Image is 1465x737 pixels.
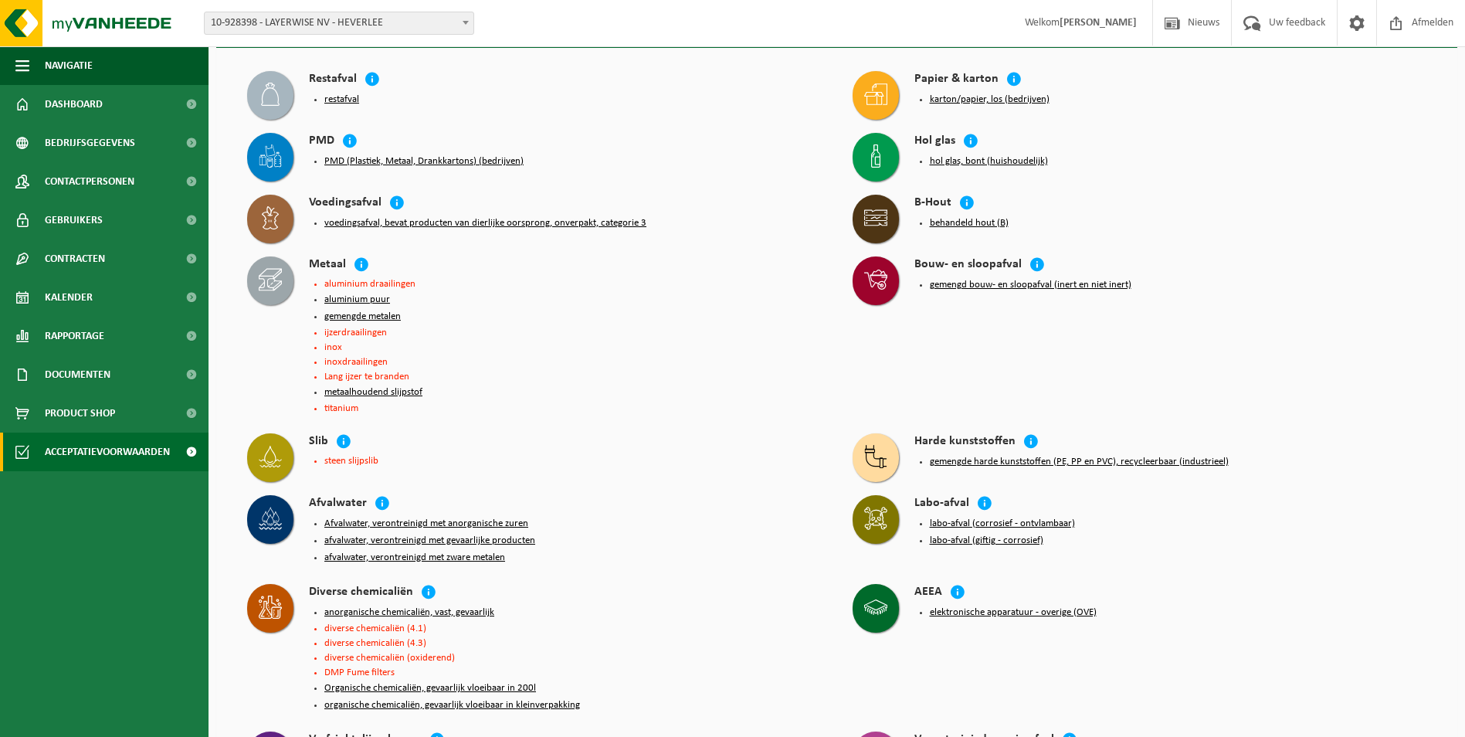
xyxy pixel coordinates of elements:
[324,699,580,712] button: organische chemicaliën, gevaarlijk vloeibaar in kleinverpakking
[324,638,822,648] li: diverse chemicaliën (4.3)
[309,584,413,602] h4: Diverse chemicaliën
[45,394,115,433] span: Product Shop
[204,12,474,35] span: 10-928398 - LAYERWISE NV - HEVERLEE
[324,403,822,413] li: titanium
[914,133,955,151] h4: Hol glas
[324,372,822,382] li: Lang ijzer te branden
[324,279,822,289] li: aluminium draailingen
[324,294,390,306] button: aluminium puur
[324,357,822,367] li: inoxdraailingen
[45,433,170,471] span: Acceptatievoorwaarden
[309,433,328,451] h4: Slib
[324,456,822,466] li: steen slijpslib
[930,456,1229,468] button: gemengde harde kunststoffen (PE, PP en PVC), recycleerbaar (industrieel)
[930,518,1075,530] button: labo-afval (corrosief - ontvlambaar)
[45,46,93,85] span: Navigatie
[914,71,999,89] h4: Papier & karton
[324,155,524,168] button: PMD (Plastiek, Metaal, Drankkartons) (bedrijven)
[914,495,969,513] h4: Labo-afval
[324,328,822,338] li: ijzerdraailingen
[45,239,105,278] span: Contracten
[1060,17,1137,29] strong: [PERSON_NAME]
[930,93,1050,106] button: karton/papier, los (bedrijven)
[309,256,346,274] h4: Metaal
[45,278,93,317] span: Kalender
[914,195,951,212] h4: B-Hout
[914,584,942,602] h4: AEEA
[914,256,1022,274] h4: Bouw- en sloopafval
[309,495,367,513] h4: Afvalwater
[324,653,822,663] li: diverse chemicaliën (oxiderend)
[324,93,359,106] button: restafval
[45,162,134,201] span: Contactpersonen
[324,606,494,619] button: anorganische chemicaliën, vast, gevaarlijk
[324,342,822,352] li: inox
[309,133,334,151] h4: PMD
[324,311,401,323] button: gemengde metalen
[930,279,1131,291] button: gemengd bouw- en sloopafval (inert en niet inert)
[45,201,103,239] span: Gebruikers
[930,217,1009,229] button: behandeld hout (B)
[309,71,357,89] h4: Restafval
[309,195,382,212] h4: Voedingsafval
[930,155,1048,168] button: hol glas, bont (huishoudelijk)
[45,124,135,162] span: Bedrijfsgegevens
[45,85,103,124] span: Dashboard
[324,623,822,633] li: diverse chemicaliën (4.1)
[324,386,422,399] button: metaalhoudend slijpstof
[205,12,473,34] span: 10-928398 - LAYERWISE NV - HEVERLEE
[324,518,528,530] button: Afvalwater, verontreinigd met anorganische zuren
[324,535,535,547] button: afvalwater, verontreinigd met gevaarlijke producten
[324,682,536,695] button: Organische chemicaliën, gevaarlijk vloeibaar in 200l
[930,606,1097,619] button: elektronische apparatuur - overige (OVE)
[324,552,505,564] button: afvalwater, verontreinigd met zware metalen
[324,667,822,678] li: DMP Fume filters
[930,535,1043,547] button: labo-afval (giftig - corrosief)
[45,317,104,355] span: Rapportage
[324,217,646,229] button: voedingsafval, bevat producten van dierlijke oorsprong, onverpakt, categorie 3
[45,355,110,394] span: Documenten
[914,433,1016,451] h4: Harde kunststoffen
